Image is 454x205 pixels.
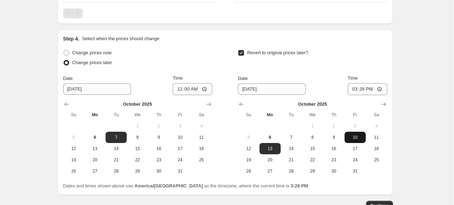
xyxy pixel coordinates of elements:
[305,123,320,129] span: 1
[148,154,169,166] button: Thursday October 23 2025
[169,143,191,154] button: Friday October 17 2025
[262,146,278,151] span: 13
[108,135,124,140] span: 7
[106,166,127,177] button: Tuesday October 28 2025
[262,168,278,174] span: 27
[323,154,344,166] button: Thursday October 23 2025
[238,83,306,95] input: 10/6/2025
[326,157,341,163] span: 23
[281,109,302,120] th: Tuesday
[87,146,103,151] span: 13
[326,168,341,174] span: 30
[366,132,387,143] button: Saturday October 11 2025
[191,109,212,120] th: Saturday
[127,143,148,154] button: Wednesday October 15 2025
[283,157,299,163] span: 21
[241,135,256,140] span: 5
[237,99,246,109] button: Show previous month, September 2025
[369,157,384,163] span: 25
[305,135,320,140] span: 8
[148,143,169,154] button: Thursday October 16 2025
[63,154,84,166] button: Sunday October 19 2025
[106,109,127,120] th: Tuesday
[130,157,145,163] span: 22
[326,135,341,140] span: 9
[169,109,191,120] th: Friday
[72,50,112,55] span: Change prices now
[108,112,124,118] span: Tu
[259,154,281,166] button: Monday October 20 2025
[262,157,278,163] span: 20
[283,168,299,174] span: 28
[172,146,188,151] span: 17
[130,135,145,140] span: 8
[148,120,169,132] button: Thursday October 2 2025
[87,157,103,163] span: 20
[369,112,384,118] span: Sa
[84,132,106,143] button: Today Monday October 6 2025
[241,112,256,118] span: Su
[63,35,79,42] h2: Step 4.
[66,135,82,140] span: 5
[106,143,127,154] button: Tuesday October 14 2025
[369,123,384,129] span: 4
[63,109,84,120] th: Sunday
[148,166,169,177] button: Thursday October 30 2025
[169,132,191,143] button: Friday October 10 2025
[302,166,323,177] button: Wednesday October 29 2025
[193,146,209,151] span: 18
[193,112,209,118] span: Sa
[238,154,259,166] button: Sunday October 19 2025
[62,99,72,109] button: Show previous month, September 2025
[259,166,281,177] button: Monday October 27 2025
[172,123,188,129] span: 3
[347,146,363,151] span: 17
[63,8,83,18] nav: Pagination
[135,183,203,188] b: America/[GEOGRAPHIC_DATA]
[323,109,344,120] th: Thursday
[191,132,212,143] button: Saturday October 11 2025
[262,112,278,118] span: Mo
[66,112,82,118] span: Su
[345,120,366,132] button: Friday October 3 2025
[323,120,344,132] button: Thursday October 2 2025
[66,146,82,151] span: 12
[291,183,308,188] b: 3:28 PM
[262,135,278,140] span: 6
[281,166,302,177] button: Tuesday October 28 2025
[66,157,82,163] span: 19
[63,83,131,95] input: 10/6/2025
[84,109,106,120] th: Monday
[302,109,323,120] th: Wednesday
[323,166,344,177] button: Thursday October 30 2025
[169,154,191,166] button: Friday October 24 2025
[323,143,344,154] button: Thursday October 16 2025
[348,75,358,81] span: Time
[283,146,299,151] span: 14
[84,154,106,166] button: Monday October 20 2025
[84,143,106,154] button: Monday October 13 2025
[345,154,366,166] button: Friday October 24 2025
[130,123,145,129] span: 1
[259,143,281,154] button: Monday October 13 2025
[283,135,299,140] span: 7
[130,146,145,151] span: 15
[241,157,256,163] span: 19
[172,168,188,174] span: 31
[379,99,389,109] button: Show next month, November 2025
[347,112,363,118] span: Fr
[87,168,103,174] span: 27
[193,123,209,129] span: 4
[127,120,148,132] button: Wednesday October 1 2025
[63,183,308,188] span: Dates and times shown above use as the timezone, where the current time is
[281,143,302,154] button: Tuesday October 14 2025
[326,112,341,118] span: Th
[172,112,188,118] span: Fr
[108,168,124,174] span: 28
[302,120,323,132] button: Wednesday October 1 2025
[151,123,167,129] span: 2
[130,168,145,174] span: 29
[238,166,259,177] button: Sunday October 26 2025
[87,135,103,140] span: 6
[305,157,320,163] span: 22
